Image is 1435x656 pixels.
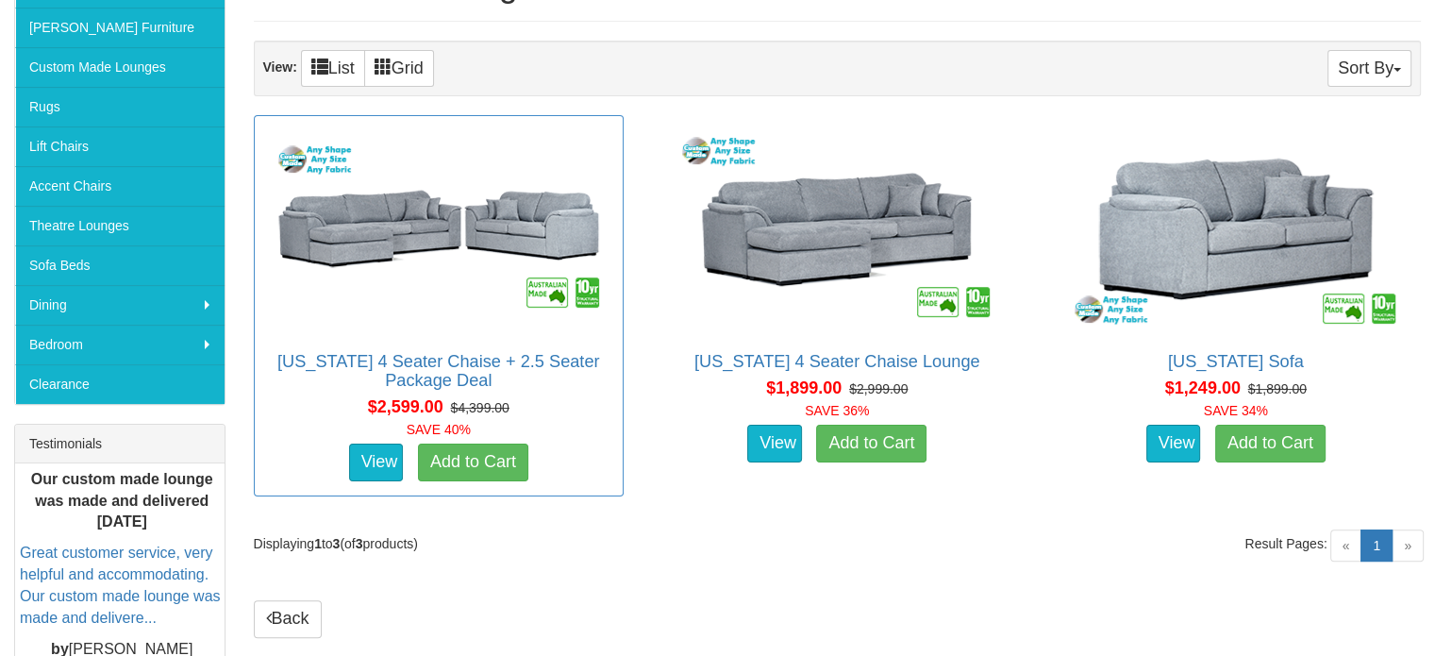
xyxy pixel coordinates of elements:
[254,600,322,638] a: Back
[15,126,225,166] a: Lift Chairs
[364,50,434,87] a: Grid
[314,536,322,551] strong: 1
[766,378,842,397] span: $1,899.00
[368,397,443,416] span: $2,599.00
[15,47,225,87] a: Custom Made Lounges
[694,352,980,371] a: [US_STATE] 4 Seater Chaise Lounge
[1360,530,1393,562] a: 1
[1392,530,1424,562] span: »
[15,364,225,404] a: Clearance
[15,245,225,285] a: Sofa Beds
[451,400,509,415] del: $4,399.00
[418,444,528,481] a: Add to Cart
[15,325,225,364] a: Bedroom
[20,545,221,626] a: Great customer service, very helpful and accommodating. Our custom made lounge was made and deliv...
[333,536,341,551] strong: 3
[1330,530,1362,562] span: «
[747,425,802,463] a: View
[667,126,1007,333] img: Texas 4 Seater Chaise Lounge
[849,381,908,396] del: $2,999.00
[1248,381,1307,396] del: $1,899.00
[15,87,225,126] a: Rugs
[1204,403,1268,418] font: SAVE 34%
[15,425,225,463] div: Testimonials
[269,126,609,333] img: Texas 4 Seater Chaise + 2.5 Seater Package Deal
[51,640,69,656] b: by
[1168,352,1304,371] a: [US_STATE] Sofa
[15,206,225,245] a: Theatre Lounges
[15,285,225,325] a: Dining
[805,403,869,418] font: SAVE 36%
[263,59,297,75] strong: View:
[1146,425,1201,463] a: View
[301,50,365,87] a: List
[240,534,838,553] div: Displaying to (of products)
[407,422,471,437] font: SAVE 40%
[277,352,600,390] a: [US_STATE] 4 Seater Chaise + 2.5 Seater Package Deal
[31,470,213,530] b: Our custom made lounge was made and delivered [DATE]
[1215,425,1326,463] a: Add to Cart
[349,444,404,481] a: View
[816,425,926,463] a: Add to Cart
[1327,50,1411,87] button: Sort By
[356,536,363,551] strong: 3
[15,166,225,206] a: Accent Chairs
[1165,378,1241,397] span: $1,249.00
[1244,534,1327,553] span: Result Pages:
[15,8,225,47] a: [PERSON_NAME] Furniture
[1066,126,1406,333] img: Texas Sofa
